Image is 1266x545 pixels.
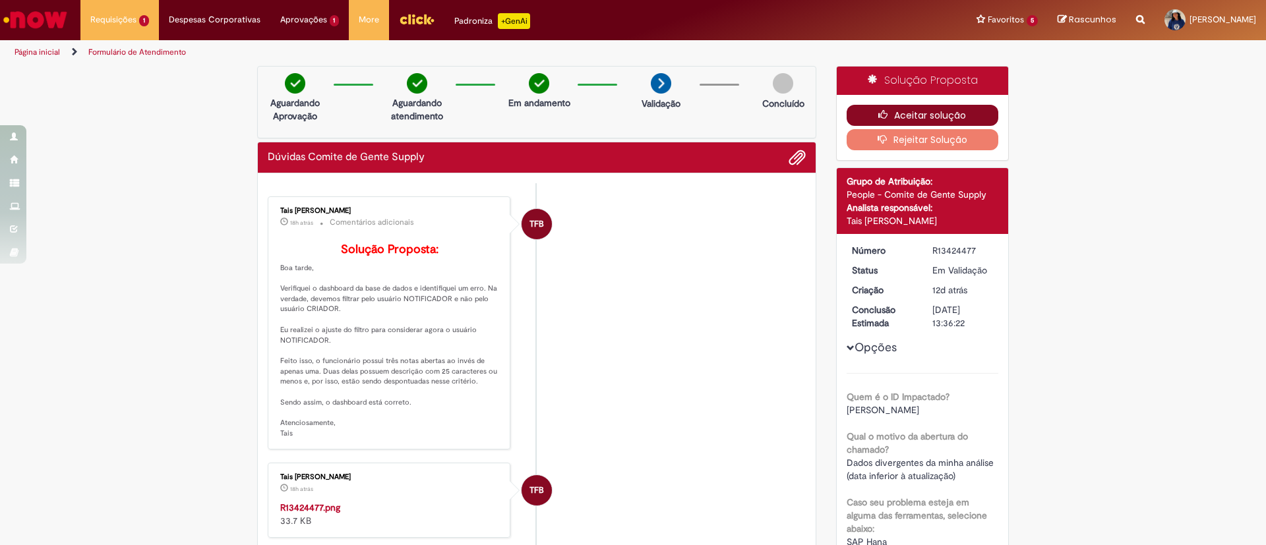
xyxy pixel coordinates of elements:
[932,284,967,296] span: 12d atrás
[1,7,69,33] img: ServiceNow
[932,284,967,296] time: 18/08/2025 11:53:13
[847,105,999,126] button: Aceitar solução
[280,207,500,215] div: Tais [PERSON_NAME]
[847,391,950,403] b: Quem é o ID Impactado?
[330,217,414,228] small: Comentários adicionais
[1190,14,1256,25] span: [PERSON_NAME]
[522,209,552,239] div: Tais Folhadella Barbosa Bellagamba
[90,13,136,26] span: Requisições
[341,242,438,257] b: Solução Proposta:
[290,485,313,493] time: 29/08/2025 14:38:18
[529,474,544,506] span: TFB
[837,67,1009,95] div: Solução Proposta
[932,303,994,330] div: [DATE] 13:36:22
[290,485,313,493] span: 18h atrás
[290,219,313,227] span: 18h atrás
[330,15,340,26] span: 1
[359,13,379,26] span: More
[280,13,327,26] span: Aprovações
[642,97,680,110] p: Validação
[454,13,530,29] div: Padroniza
[10,40,834,65] ul: Trilhas de página
[88,47,186,57] a: Formulário de Atendimento
[498,13,530,29] p: +GenAi
[399,9,435,29] img: click_logo_yellow_360x200.png
[139,15,149,26] span: 1
[651,73,671,94] img: arrow-next.png
[529,208,544,240] span: TFB
[15,47,60,57] a: Página inicial
[847,188,999,201] div: People - Comite de Gente Supply
[847,496,987,534] b: Caso seu problema esteja em alguma das ferramentas, selecione abaixo:
[285,73,305,94] img: check-circle-green.png
[385,96,449,123] p: Aguardando atendimento
[842,244,923,257] dt: Número
[847,430,968,455] b: Qual o motivo da abertura do chamado?
[1027,15,1038,26] span: 5
[529,73,549,94] img: check-circle-green.png
[522,475,552,505] div: Tais Folhadella Barbosa Bellagamba
[842,303,923,330] dt: Conclusão Estimada
[1058,14,1116,26] a: Rascunhos
[508,96,570,109] p: Em andamento
[847,129,999,150] button: Rejeitar Solução
[280,502,340,513] a: R13424477.png
[847,404,919,416] span: [PERSON_NAME]
[280,243,500,439] p: Boa tarde, Verifiquei o dashboard da base de dados e identifiquei um erro. Na verdade, devemos fi...
[847,201,999,214] div: Analista responsável:
[407,73,427,94] img: check-circle-green.png
[169,13,260,26] span: Despesas Corporativas
[280,501,500,527] div: 33.7 KB
[789,149,806,166] button: Adicionar anexos
[988,13,1024,26] span: Favoritos
[842,264,923,277] dt: Status
[762,97,804,110] p: Concluído
[280,473,500,481] div: Tais [PERSON_NAME]
[847,457,996,482] span: Dados divergentes da minha análise (data inferior à atualização)
[842,283,923,297] dt: Criação
[1069,13,1116,26] span: Rascunhos
[268,152,425,163] h2: Dúvidas Comite de Gente Supply Histórico de tíquete
[932,244,994,257] div: R13424477
[847,214,999,227] div: Tais [PERSON_NAME]
[932,283,994,297] div: 18/08/2025 11:53:13
[290,219,313,227] time: 29/08/2025 14:39:01
[932,264,994,277] div: Em Validação
[263,96,327,123] p: Aguardando Aprovação
[847,175,999,188] div: Grupo de Atribuição:
[773,73,793,94] img: img-circle-grey.png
